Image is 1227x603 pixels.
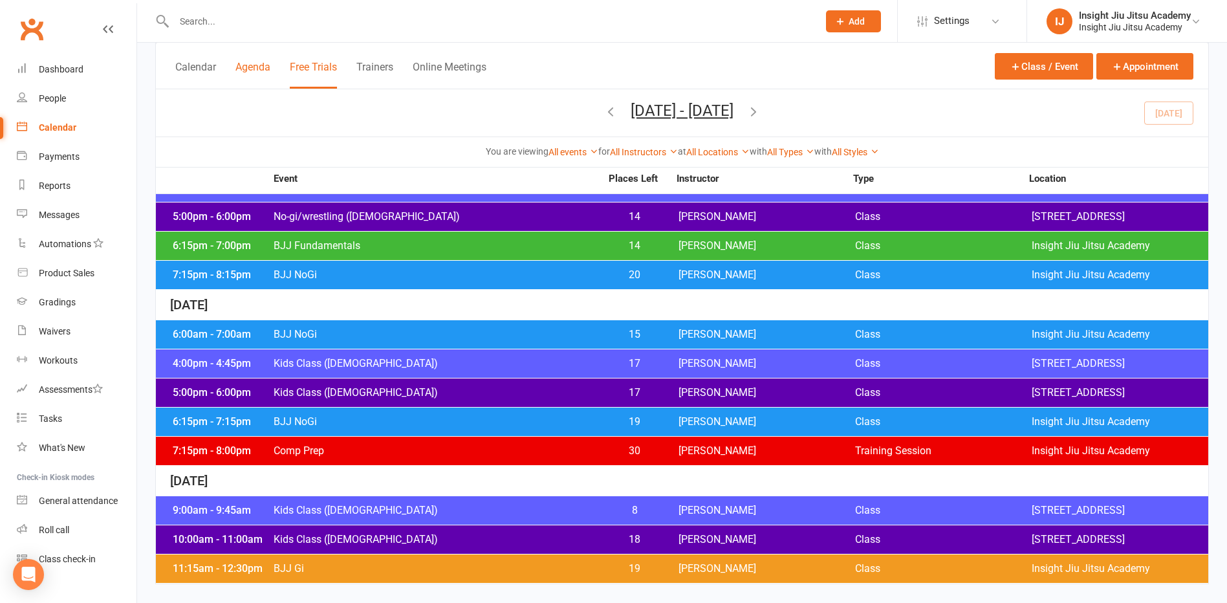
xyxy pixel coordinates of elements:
[17,113,136,142] a: Calendar
[17,201,136,230] a: Messages
[290,61,337,89] button: Free Trials
[169,329,273,340] div: 6:00am - 7:00am
[855,564,1032,574] span: Class
[39,268,94,278] div: Product Sales
[1032,358,1208,369] span: [STREET_ADDRESS]
[601,241,669,251] span: 14
[273,241,601,251] span: BJJ Fundamentals
[610,147,678,157] a: All Instructors
[855,241,1032,251] span: Class
[17,346,136,375] a: Workouts
[1032,446,1208,456] span: Insight Jiu Jitsu Academy
[169,241,273,251] div: 6:15pm - 7:00pm
[1032,270,1208,280] span: Insight Jiu Jitsu Academy
[39,525,69,535] div: Roll call
[273,505,601,516] span: Kids Class ([DEMOGRAPHIC_DATA])
[855,417,1032,427] span: Class
[486,146,548,157] strong: You are viewing
[356,61,393,89] button: Trainers
[169,417,273,427] div: 6:15pm - 7:15pm
[855,329,1032,340] span: Class
[39,443,85,453] div: What's New
[39,210,80,220] div: Messages
[679,358,855,369] span: [PERSON_NAME]
[679,446,855,456] span: [PERSON_NAME]
[855,505,1032,516] span: Class
[601,446,669,456] span: 30
[677,174,852,184] strong: Instructor
[39,122,76,133] div: Calendar
[156,466,1208,496] div: [DATE]
[855,270,1032,280] span: Class
[273,329,601,340] span: BJJ NoGi
[750,146,767,157] strong: with
[853,174,1029,184] strong: Type
[599,174,667,184] strong: Places Left
[1032,329,1208,340] span: Insight Jiu Jitsu Academy
[17,142,136,171] a: Payments
[169,212,273,222] div: 5:00pm - 6:00pm
[1032,564,1208,574] span: Insight Jiu Jitsu Academy
[601,564,669,574] span: 19
[413,61,486,89] button: Online Meetings
[679,241,855,251] span: [PERSON_NAME]
[601,505,669,516] span: 8
[17,433,136,463] a: What's New
[855,212,1032,222] span: Class
[1096,53,1193,80] button: Appointment
[679,388,855,398] span: [PERSON_NAME]
[855,358,1032,369] span: Class
[832,147,879,157] a: All Styles
[678,146,686,157] strong: at
[273,534,601,545] span: Kids Class ([DEMOGRAPHIC_DATA])
[39,239,91,249] div: Automations
[1079,21,1191,33] div: Insight Jiu Jitsu Academy
[17,317,136,346] a: Waivers
[273,388,601,398] span: Kids Class ([DEMOGRAPHIC_DATA])
[679,329,855,340] span: [PERSON_NAME]
[169,534,273,545] div: 10:00am - 11:00am
[679,417,855,427] span: [PERSON_NAME]
[826,10,881,32] button: Add
[17,288,136,317] a: Gradings
[169,505,273,516] div: 9:00am - 9:45am
[601,388,669,398] span: 17
[156,290,1208,320] div: [DATE]
[39,93,66,104] div: People
[1079,10,1191,21] div: Insight Jiu Jitsu Academy
[1032,388,1208,398] span: [STREET_ADDRESS]
[1032,505,1208,516] span: [STREET_ADDRESS]
[170,12,809,30] input: Search...
[601,270,669,280] span: 20
[1032,212,1208,222] span: [STREET_ADDRESS]
[39,355,78,366] div: Workouts
[601,212,669,222] span: 14
[1047,8,1072,34] div: IJ
[17,545,136,574] a: Class kiosk mode
[679,505,855,516] span: [PERSON_NAME]
[39,384,103,395] div: Assessments
[601,329,669,340] span: 15
[169,446,273,456] div: 7:15pm - 8:00pm
[39,496,118,506] div: General attendance
[39,151,80,162] div: Payments
[17,487,136,516] a: General attendance kiosk mode
[855,388,1032,398] span: Class
[13,559,44,590] div: Open Intercom Messenger
[849,16,865,27] span: Add
[39,554,96,564] div: Class check-in
[235,61,270,89] button: Agenda
[273,564,601,574] span: BJJ Gi
[814,146,832,157] strong: with
[17,230,136,259] a: Automations
[934,6,970,36] span: Settings
[601,534,669,545] span: 18
[1029,174,1205,184] strong: Location
[17,404,136,433] a: Tasks
[273,270,601,280] span: BJJ NoGi
[39,181,71,191] div: Reports
[39,413,62,424] div: Tasks
[17,55,136,84] a: Dashboard
[39,326,71,336] div: Waivers
[273,446,601,456] span: Comp Prep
